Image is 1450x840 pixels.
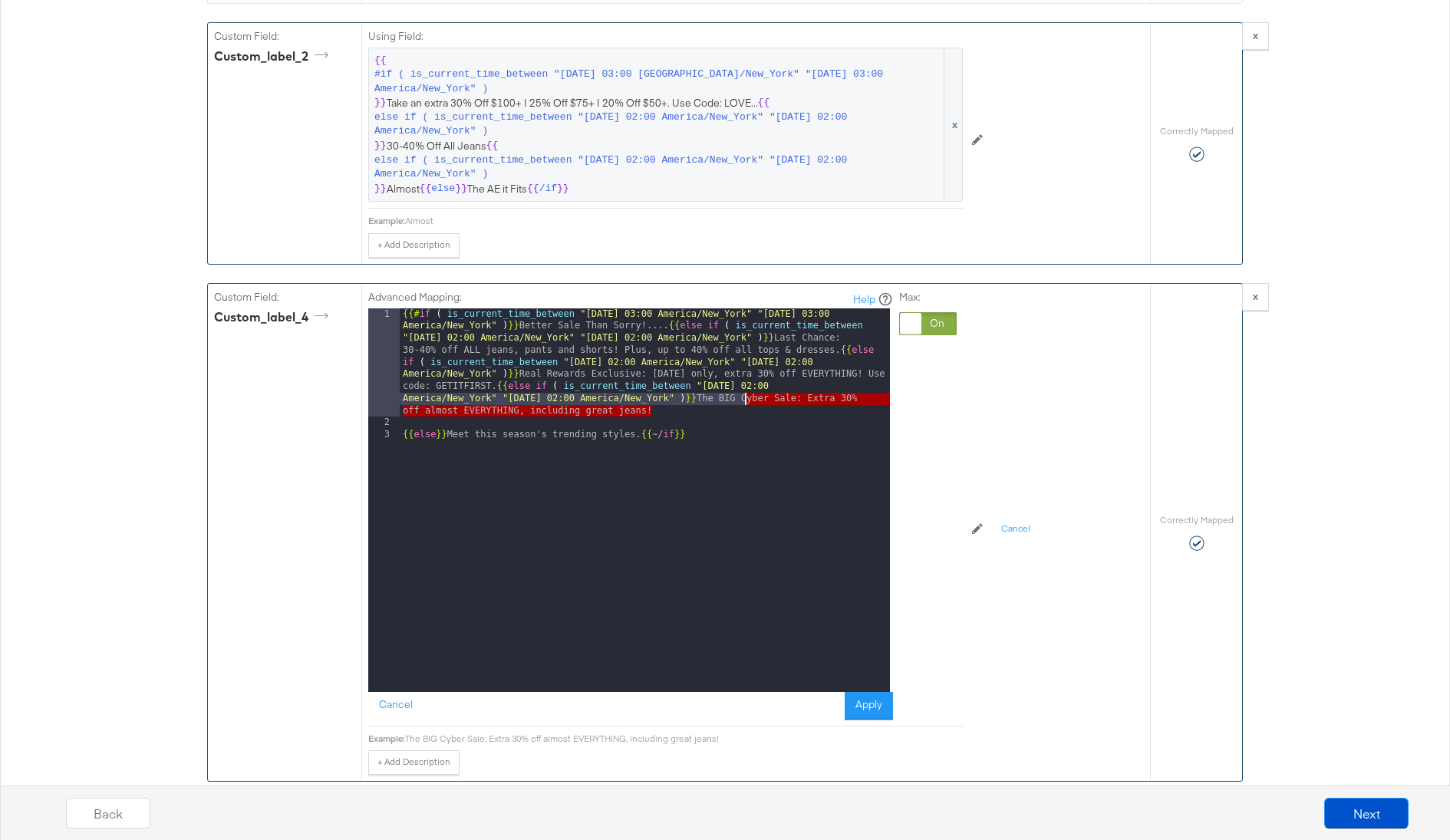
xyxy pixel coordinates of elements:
label: Using Field: [368,29,963,44]
span: {{ [374,54,387,68]
span: else if ( is_current_time_between "[DATE] 02:00 America/New_York" "[DATE] 02:00 America/New_York" ) [374,110,941,139]
div: 1 [368,308,400,417]
div: 2 [368,417,400,429]
div: Example: [368,215,405,227]
span: else [431,182,455,196]
span: }} [455,182,467,196]
div: Example: [368,733,405,745]
button: x [1242,22,1269,50]
div: custom_label_4 [214,308,334,326]
label: Correctly Mapped [1160,514,1234,526]
a: Help [853,292,875,307]
strong: x [1253,289,1258,303]
span: x [944,48,962,202]
div: custom_label_2 [214,48,334,65]
button: x [1242,283,1269,311]
label: Correctly Mapped [1160,125,1234,137]
span: #if ( is_current_time_between "[DATE] 03:00 [GEOGRAPHIC_DATA]/New_York" "[DATE] 03:00 America/New... [374,68,941,96]
button: + Add Description [368,233,460,258]
label: Advanced Mapping: [368,290,462,305]
span: /if [539,182,557,196]
button: Apply [845,692,893,720]
span: {{ [758,96,770,110]
span: {{ [486,139,499,153]
div: Almost [405,215,963,227]
button: + Add Description [368,750,460,775]
label: Max: [899,290,957,305]
div: The BIG Cyber Sale: Extra 30% off almost EVERYTHING, including great jeans! [405,733,963,745]
span: Take an extra 30% Off $100+ | 25% Off $75+ | 20% Off $50+. Use Code: LOVE... 30-40% Off All Jeans... [374,54,957,196]
button: Next [1324,798,1409,828]
span: }} [374,182,387,196]
span: else if ( is_current_time_between "[DATE] 02:00 America/New_York" "[DATE] 02:00 America/New_York" ) [374,153,941,182]
span: {{ [420,182,432,196]
span: {{ [527,182,539,196]
div: 3 [368,429,400,441]
span: }} [557,182,569,196]
span: }} [374,96,387,110]
span: }} [374,139,387,153]
button: Cancel [992,517,1040,542]
button: Cancel [368,692,423,720]
button: Back [66,798,150,828]
strong: x [1253,28,1258,42]
label: Custom Field: [214,29,355,44]
label: Custom Field: [214,290,355,305]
